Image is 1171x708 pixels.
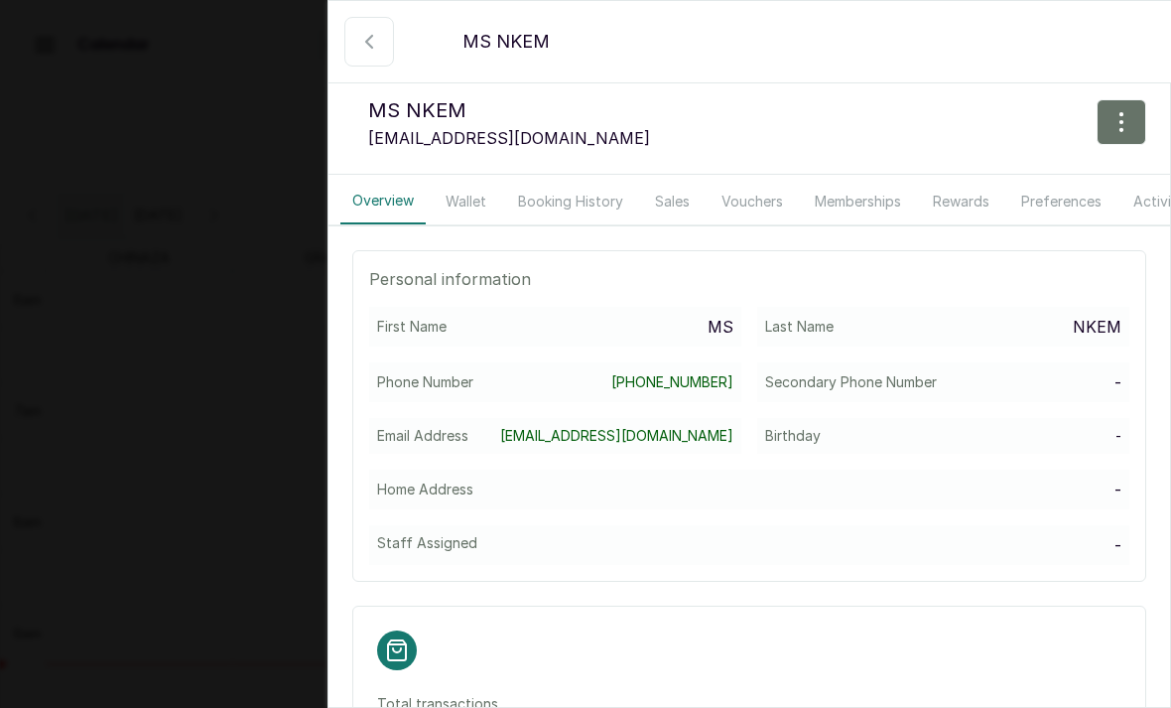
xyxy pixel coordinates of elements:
p: Staff Assigned [377,533,477,553]
p: [EMAIL_ADDRESS][DOMAIN_NAME] [368,126,650,150]
p: Birthday [765,426,821,446]
p: Personal information [369,267,1129,291]
button: Overview [340,179,426,224]
p: MS [708,315,733,339]
button: Rewards [921,179,1001,224]
p: Secondary Phone Number [765,372,937,392]
p: - [1114,478,1121,501]
button: Sales [643,179,702,224]
p: MS NKEM [368,94,650,126]
button: Preferences [1009,179,1113,224]
button: Booking History [506,179,635,224]
a: [PHONE_NUMBER] [611,372,733,392]
button: Vouchers [710,179,795,224]
p: Home Address [377,480,473,499]
p: Phone Number [377,372,473,392]
a: [EMAIL_ADDRESS][DOMAIN_NAME] [500,426,733,446]
p: - [1115,426,1121,446]
p: First Name [377,317,447,337]
p: Last Name [765,317,834,337]
button: Wallet [434,179,498,224]
p: - [1114,370,1121,394]
p: - [1114,533,1121,557]
button: Memberships [803,179,913,224]
p: Email Address [377,426,468,446]
p: NKEM [1073,315,1121,339]
p: MS NKEM [462,28,550,56]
